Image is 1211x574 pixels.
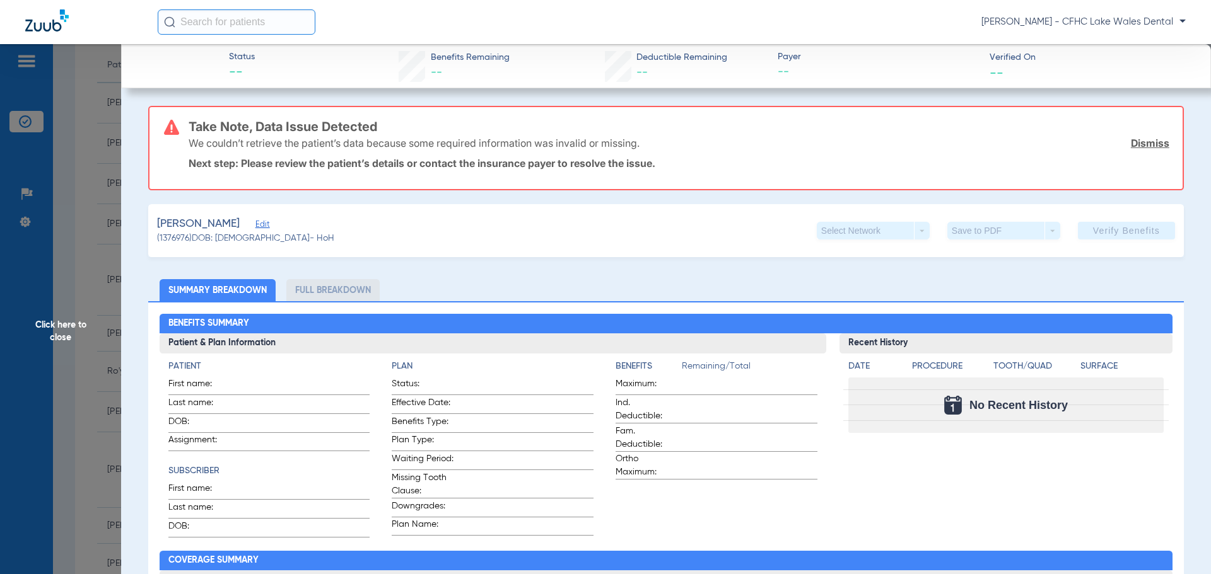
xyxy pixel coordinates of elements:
span: -- [778,64,979,80]
span: Benefits Type: [392,415,453,432]
span: -- [990,66,1003,79]
span: Waiting Period: [392,452,453,469]
app-breakdown-title: Tooth/Quad [993,360,1077,377]
span: [PERSON_NAME] [157,216,240,232]
span: Benefits Remaining [431,51,510,64]
h4: Subscriber [168,464,370,478]
span: DOB: [168,520,230,537]
h2: Coverage Summary [160,551,1173,571]
a: Dismiss [1131,137,1169,149]
h4: Benefits [616,360,682,373]
span: Ortho Maximum: [616,452,677,479]
span: Last name: [168,396,230,413]
span: -- [636,67,648,78]
h4: Date [848,360,901,373]
span: Remaining/Total [682,360,817,377]
span: Plan Name: [392,518,453,535]
li: Full Breakdown [286,279,380,301]
span: Ind. Deductible: [616,396,677,423]
h4: Surface [1080,360,1164,373]
span: Missing Tooth Clause: [392,471,453,498]
span: Verified On [990,51,1191,64]
span: -- [229,64,255,82]
span: No Recent History [969,399,1068,411]
span: Fam. Deductible: [616,425,677,451]
h4: Tooth/Quad [993,360,1077,373]
span: Downgrades: [392,500,453,517]
span: Last name: [168,501,230,518]
img: Calendar [944,396,962,415]
h3: Patient & Plan Information [160,333,826,353]
img: error-icon [164,120,179,135]
span: Assignment: [168,433,230,451]
h3: Take Note, Data Issue Detected [189,120,1169,133]
input: Search for patients [158,9,315,35]
span: Payer [778,50,979,64]
span: (1376976) DOB: [DEMOGRAPHIC_DATA] - HoH [157,232,334,245]
span: -- [431,67,442,78]
img: Search Icon [164,16,175,28]
p: Next step: Please review the patient’s details or contact the insurance payer to resolve the issue. [189,157,1169,169]
app-breakdown-title: Procedure [912,360,989,377]
span: Maximum: [616,377,677,394]
h2: Benefits Summary [160,314,1173,334]
span: Status: [392,377,453,394]
h4: Plan [392,360,594,373]
span: Plan Type: [392,433,453,451]
li: Summary Breakdown [160,279,276,301]
h4: Procedure [912,360,989,373]
p: We couldn’t retrieve the patient’s data because some required information was invalid or missing. [189,137,640,149]
span: First name: [168,482,230,499]
app-breakdown-title: Benefits [616,360,682,377]
img: Zuub Logo [25,9,69,32]
span: Effective Date: [392,396,453,413]
span: [PERSON_NAME] - CFHC Lake Wales Dental [981,16,1186,28]
span: DOB: [168,415,230,432]
span: Status [229,50,255,64]
h4: Patient [168,360,370,373]
span: Edit [255,220,267,232]
app-breakdown-title: Surface [1080,360,1164,377]
span: Deductible Remaining [636,51,727,64]
app-breakdown-title: Date [848,360,901,377]
span: First name: [168,377,230,394]
h3: Recent History [840,333,1173,353]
